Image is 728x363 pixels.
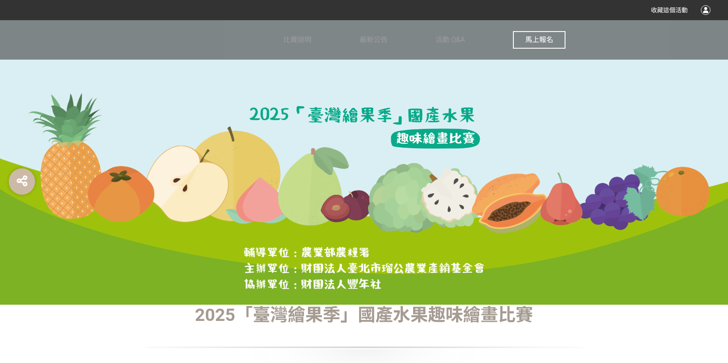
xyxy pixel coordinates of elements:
span: 收藏這個活動 [651,7,688,14]
button: 馬上報名 [513,31,565,49]
a: 活動 Q&A [435,20,465,60]
span: 馬上報名 [525,36,553,44]
h1: 2025「臺灣繪果季」國產水果趣味繪畫比賽 [145,305,583,326]
span: 比賽說明 [283,36,311,44]
a: 最新公告 [360,20,388,60]
span: 最新公告 [360,36,388,44]
a: 比賽說明 [283,20,311,60]
span: 活動 Q&A [435,36,465,44]
img: 2025「臺灣繪果季」國產水果趣味繪畫比賽 [233,97,495,228]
